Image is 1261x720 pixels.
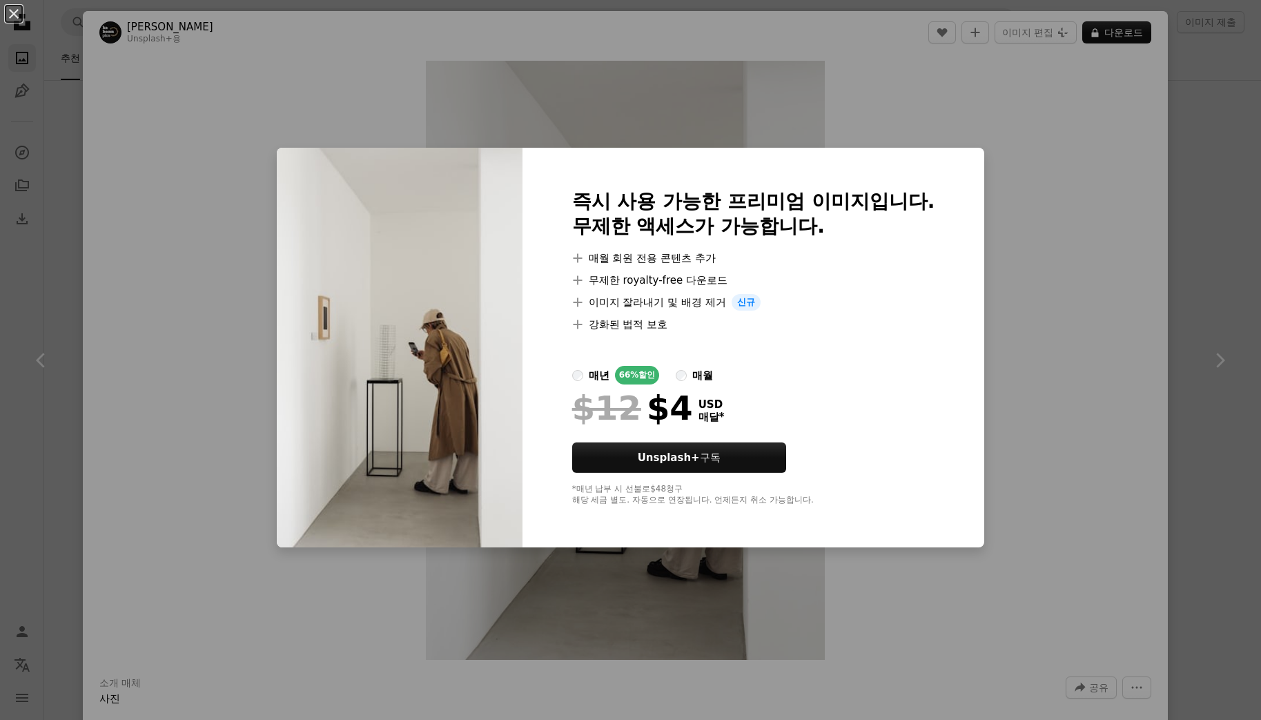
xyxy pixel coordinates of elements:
[572,484,935,506] div: *매년 납부 시 선불로 $48 청구 해당 세금 별도. 자동으로 연장됩니다. 언제든지 취소 가능합니다.
[692,367,713,384] div: 매월
[572,442,786,473] button: Unsplash+구독
[572,250,935,266] li: 매월 회원 전용 콘텐츠 추가
[615,366,660,385] div: 66% 할인
[572,189,935,239] h2: 즉시 사용 가능한 프리미엄 이미지입니다. 무제한 액세스가 가능합니다.
[638,451,700,464] strong: Unsplash+
[676,370,687,381] input: 매월
[698,398,725,411] span: USD
[572,390,693,426] div: $4
[589,367,609,384] div: 매년
[572,390,641,426] span: $12
[572,294,935,311] li: 이미지 잘라내기 및 배경 제거
[572,316,935,333] li: 강화된 법적 보호
[732,294,761,311] span: 신규
[277,148,522,547] img: premium_photo-1756286484838-a3ac225a4f56
[572,370,583,381] input: 매년66%할인
[572,272,935,289] li: 무제한 royalty-free 다운로드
